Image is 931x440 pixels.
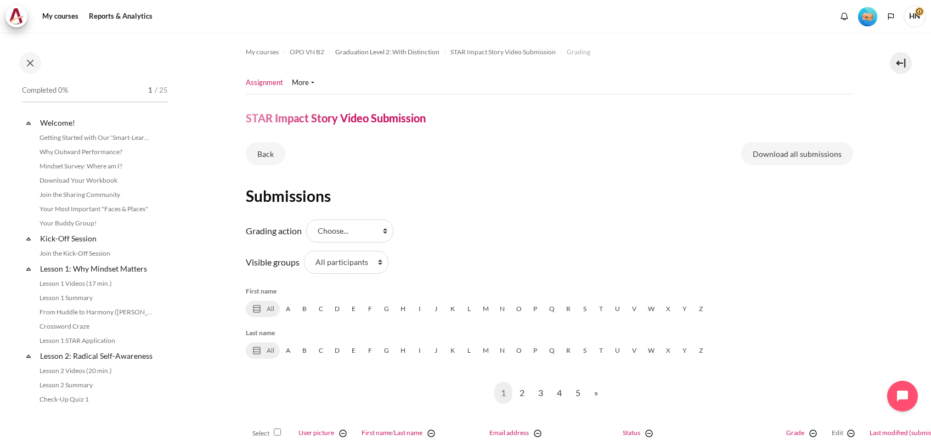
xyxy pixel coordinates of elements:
span: OPO VN B2 [290,47,324,57]
a: User menu [904,5,926,27]
span: Grading [567,47,590,57]
label: Grading action [246,224,302,238]
a: F [362,342,379,359]
a: L [461,301,477,317]
a: Check-Up Quiz 1 [36,393,156,406]
a: D [329,301,346,317]
a: B [296,342,313,359]
a: H [395,301,411,317]
h2: Submissions [246,186,853,206]
img: switch_minus [532,428,543,439]
a: I [411,342,428,359]
a: U [610,342,626,359]
a: Grading [567,46,590,59]
a: Lesson 1 Videos (17 min.) [36,277,156,290]
a: Lesson 1 Summary [36,291,156,304]
a: A [280,342,296,359]
a: X [660,342,676,359]
a: 5 [569,382,587,404]
a: Z [693,342,709,359]
a: Lesson 1 STAR Application [36,334,156,347]
a: N [494,342,511,359]
a: Lesson 2 Videos (20 min.) [36,364,156,377]
a: J [428,301,444,317]
a: O [511,342,527,359]
a: Hide Grade [805,428,819,439]
a: L [461,342,477,359]
img: switch_minus [808,428,819,439]
img: switch_minus [337,428,348,439]
a: V [626,301,642,317]
a: My courses [246,46,279,59]
span: My courses [246,47,279,57]
a: O [511,301,527,317]
a: 2 [513,382,531,404]
a: W [642,342,660,359]
a: R [560,342,577,359]
a: T [593,342,610,359]
a: G [379,301,395,317]
a: M [477,342,494,359]
div: Level #1 [858,6,877,26]
a: Join the Kick-Off Session [36,247,156,260]
a: Q [544,342,560,359]
a: Mindset Survey: Where am I? [36,160,156,173]
a: Download all submissions [741,142,853,165]
a: P [527,342,544,359]
a: U [610,301,626,317]
a: From Huddle to Harmony ([PERSON_NAME]'s Story) [36,306,156,319]
a: Graduation Level 2: With Distinction [335,46,439,59]
a: Architeck Architeck [5,5,33,27]
a: A [280,301,296,317]
a: Y [676,301,693,317]
a: Next page [588,382,605,404]
a: K [444,342,461,359]
a: V [626,342,642,359]
a: G [379,342,395,359]
a: Hide Full name [424,428,437,439]
a: D [329,342,346,359]
a: S [577,301,593,317]
span: / 25 [155,85,168,96]
a: Y [676,342,693,359]
a: Q [544,301,560,317]
a: 1 [494,382,512,404]
a: K [444,301,461,317]
a: R [560,301,577,317]
a: T [593,301,610,317]
a: User picture [298,428,334,437]
h5: First name [246,286,853,296]
span: Collapse [23,351,34,362]
a: Welcome! [38,115,156,130]
a: S [577,342,593,359]
a: Z [693,301,709,317]
a: 3 [532,382,550,404]
a: Status [623,428,640,437]
a: Lesson 2: Radical Self-Awareness [38,348,156,363]
a: F [362,301,379,317]
a: Back [246,142,285,165]
nav: Page [246,373,853,413]
span: HN [904,5,926,27]
a: Last name [394,428,422,437]
a: Your Buddy Group! [36,217,156,230]
div: Show notification window with no new notifications [836,8,853,25]
a: More [292,77,314,88]
img: switch_minus [426,428,437,439]
img: switch_minus [644,428,654,439]
span: Graduation Level 2: With Distinction [335,47,439,57]
a: E [346,301,362,317]
a: I [411,301,428,317]
a: M [477,301,494,317]
a: N [494,301,511,317]
a: Lesson 2 STAR Application [36,407,156,420]
img: Architeck [9,8,24,25]
a: Hide Status [641,428,654,439]
a: Lesson 1: Why Mindset Matters [38,261,156,276]
a: Hide User picture [335,428,348,439]
nav: Navigation bar [246,43,853,61]
button: Languages [883,8,899,25]
a: Join the Sharing Community [36,188,156,201]
a: Crossword Craze [36,320,156,333]
a: First name [362,428,392,437]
